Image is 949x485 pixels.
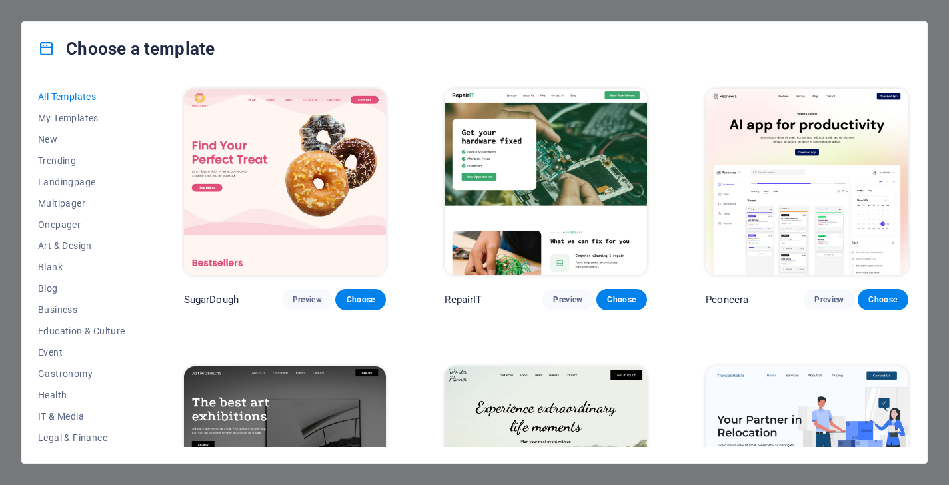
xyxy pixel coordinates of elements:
[38,283,125,294] span: Blog
[38,113,125,123] span: My Templates
[38,177,125,187] span: Landingpage
[445,293,482,306] p: RepairIT
[38,235,125,256] button: Art & Design
[38,38,215,59] h4: Choose a template
[38,363,125,384] button: Gastronomy
[38,432,125,443] span: Legal & Finance
[293,294,322,305] span: Preview
[38,320,125,342] button: Education & Culture
[38,342,125,363] button: Event
[38,198,125,209] span: Multipager
[38,390,125,400] span: Health
[445,89,647,275] img: RepairIT
[38,155,125,166] span: Trending
[38,107,125,129] button: My Templates
[282,289,333,310] button: Preview
[38,241,125,251] span: Art & Design
[38,304,125,315] span: Business
[184,89,387,275] img: SugarDough
[706,89,908,275] img: Peoneera
[38,193,125,214] button: Multipager
[335,289,386,310] button: Choose
[38,150,125,171] button: Trending
[38,86,125,107] button: All Templates
[38,347,125,358] span: Event
[38,129,125,150] button: New
[814,294,844,305] span: Preview
[38,427,125,448] button: Legal & Finance
[596,289,647,310] button: Choose
[858,289,908,310] button: Choose
[38,299,125,320] button: Business
[38,406,125,427] button: IT & Media
[38,171,125,193] button: Landingpage
[38,368,125,379] span: Gastronomy
[542,289,593,310] button: Preview
[38,326,125,336] span: Education & Culture
[38,134,125,145] span: New
[38,411,125,422] span: IT & Media
[38,219,125,230] span: Onepager
[184,293,239,306] p: SugarDough
[607,294,636,305] span: Choose
[38,91,125,102] span: All Templates
[38,262,125,272] span: Blank
[868,294,898,305] span: Choose
[38,214,125,235] button: Onepager
[38,384,125,406] button: Health
[38,256,125,278] button: Blank
[706,293,748,306] p: Peoneera
[346,294,375,305] span: Choose
[38,278,125,299] button: Blog
[553,294,582,305] span: Preview
[804,289,854,310] button: Preview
